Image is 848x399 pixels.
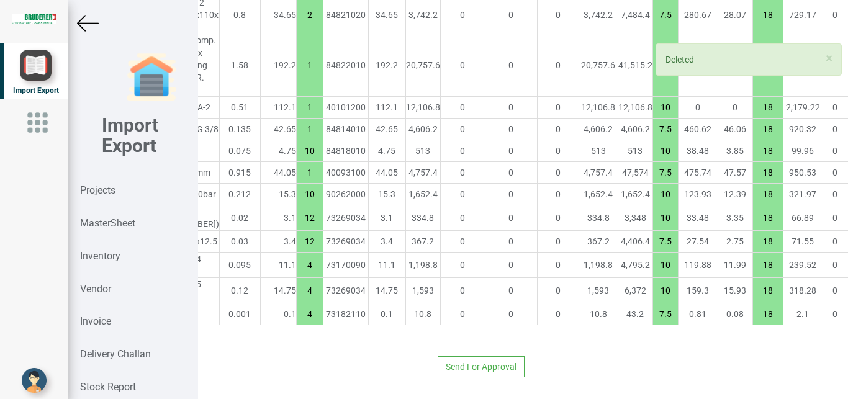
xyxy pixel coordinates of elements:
[368,162,405,184] td: 44.05
[440,278,485,303] td: 0
[219,303,260,325] td: 0.001
[823,97,847,119] td: 0
[405,34,440,97] td: 20,757.6
[405,97,440,119] td: 12,106.8
[823,119,847,140] td: 0
[718,278,752,303] td: 15.93
[718,97,752,119] td: 0
[405,231,440,253] td: 367.2
[440,162,485,184] td: 0
[219,34,260,97] td: 1.58
[618,140,652,162] td: 513
[678,162,718,184] td: 475.74
[485,97,537,119] td: 0
[260,231,296,253] td: 3.4
[80,217,135,229] strong: MasterSheet
[368,34,405,97] td: 192.2
[440,205,485,231] td: 0
[485,184,537,205] td: 0
[485,303,537,325] td: 0
[618,34,652,97] td: 41,515.2
[440,119,485,140] td: 0
[783,162,823,184] td: 950.53
[405,205,440,231] td: 334.8
[260,184,296,205] td: 15.3
[80,184,115,196] strong: Projects
[485,34,537,97] td: 0
[783,253,823,278] td: 239.52
[260,278,296,303] td: 14.75
[537,119,579,140] td: 0
[823,34,847,97] td: 0
[579,205,618,231] td: 334.8
[260,162,296,184] td: 44.05
[405,253,440,278] td: 1,198.8
[718,231,752,253] td: 2.75
[440,231,485,253] td: 0
[405,119,440,140] td: 4,606.2
[219,231,260,253] td: 0.03
[718,140,752,162] td: 3.85
[537,184,579,205] td: 0
[718,184,752,205] td: 12.39
[537,97,579,119] td: 0
[665,55,694,65] span: Deleted
[678,231,718,253] td: 27.54
[368,231,405,253] td: 3.4
[102,114,158,156] b: Import Export
[80,283,111,295] strong: Vendor
[718,303,752,325] td: 0.08
[579,97,618,119] td: 12,106.8
[219,205,260,231] td: 0.02
[368,253,405,278] td: 11.1
[783,205,823,231] td: 66.89
[323,140,368,162] td: 84818010
[219,278,260,303] td: 0.12
[579,119,618,140] td: 4,606.2
[485,140,537,162] td: 0
[823,205,847,231] td: 0
[80,315,111,327] strong: Invoice
[579,184,618,205] td: 1,652.4
[260,303,296,325] td: 0.1
[368,119,405,140] td: 42.65
[440,34,485,97] td: 0
[823,162,847,184] td: 0
[783,140,823,162] td: 99.96
[678,34,718,97] td: 1,556.82
[440,253,485,278] td: 0
[783,184,823,205] td: 321.97
[323,162,368,184] td: 40093100
[440,140,485,162] td: 0
[219,184,260,205] td: 0.212
[323,253,368,278] td: 73170090
[618,205,652,231] td: 3,348
[678,184,718,205] td: 123.93
[80,348,151,360] strong: Delivery Challan
[579,253,618,278] td: 1,198.8
[537,205,579,231] td: 0
[323,303,368,325] td: 73182110
[323,34,368,97] td: 84822010
[618,97,652,119] td: 12,106.8
[678,205,718,231] td: 33.48
[323,205,368,231] td: 73269034
[618,162,652,184] td: 47,574
[579,278,618,303] td: 1,593
[485,253,537,278] td: 0
[368,205,405,231] td: 3.1
[783,97,823,119] td: 2,179.22
[260,205,296,231] td: 3.1
[219,97,260,119] td: 0.51
[368,140,405,162] td: 4.75
[823,140,847,162] td: 0
[405,278,440,303] td: 1,593
[260,119,296,140] td: 42.65
[537,140,579,162] td: 0
[537,231,579,253] td: 0
[260,140,296,162] td: 4.75
[368,97,405,119] td: 112.1
[323,231,368,253] td: 73269034
[783,119,823,140] td: 920.32
[405,184,440,205] td: 1,652.4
